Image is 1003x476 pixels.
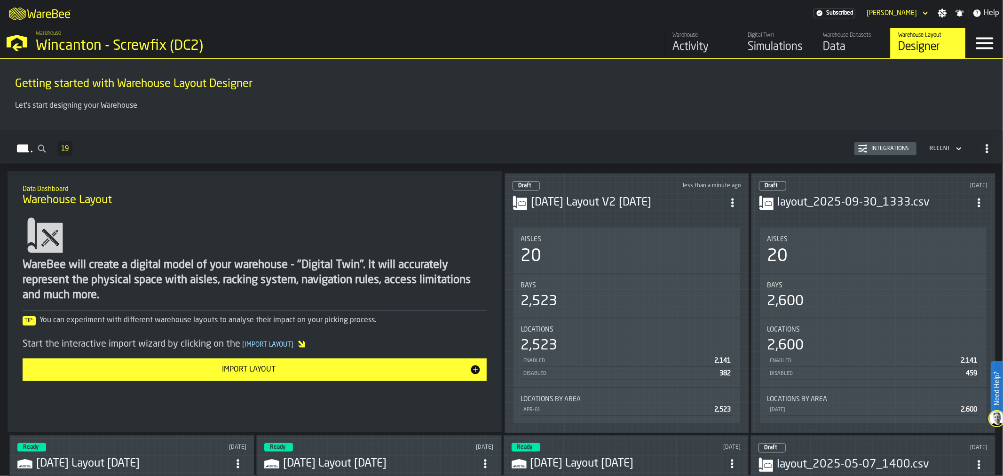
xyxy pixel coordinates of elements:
div: APR-01 [523,407,711,413]
div: Start the interactive import wizard by clicking on the [23,338,487,351]
a: link-to-/wh/i/63e073f5-5036-4912-aacb-dea34a669cb3/simulations [740,28,815,58]
label: button-toggle-Help [969,8,1003,19]
span: Ready [517,444,533,450]
div: Title [767,282,979,289]
div: Activity [672,40,732,55]
div: Menu Subscription [813,8,855,18]
span: Draft [765,183,778,189]
a: link-to-/wh/i/63e073f5-5036-4912-aacb-dea34a669cb3/designer [890,28,965,58]
div: Import Layout [28,364,470,375]
div: Title [767,236,979,243]
div: Title [767,396,979,403]
div: 2,523 [521,337,558,354]
div: Title [521,236,733,243]
div: stat-Aisles [513,228,740,273]
div: StatList-item-APR1 [767,403,979,416]
button: button-Integrations [854,142,916,155]
div: 2,600 [767,293,804,310]
span: Locations [767,326,800,333]
div: status-0 2 [759,181,786,190]
div: Updated: 02/10/2025, 10:42:52 Created: 30/09/2025, 13:57:21 [641,182,741,189]
div: stat-Locations by Area [513,388,740,423]
a: link-to-/wh/i/63e073f5-5036-4912-aacb-dea34a669cb3/settings/billing [813,8,855,18]
div: Updated: 30/09/2025, 13:37:51 Created: 30/09/2025, 13:37:40 [888,182,987,189]
div: ButtonLoadMore-Load More-Prev-First-Last [54,141,76,156]
div: APR1 Layout 12-05-25 [530,456,724,471]
div: Digital Twin [748,32,807,39]
div: Updated: 26/05/2025, 11:45:49 Created: 26/05/2025, 11:45:02 [394,444,493,451]
span: Aisles [767,236,788,243]
div: Warehouse Layout [898,32,958,39]
span: 382 [719,370,731,377]
a: link-to-/wh/i/63e073f5-5036-4912-aacb-dea34a669cb3/data [815,28,890,58]
div: 20 [767,247,788,266]
div: stat-Locations [513,318,740,387]
div: title-Getting started with Warehouse Layout Designer [8,66,995,100]
div: Enabled [769,358,957,364]
span: Draft [765,445,778,451]
div: ItemListCard- [8,171,502,432]
div: You can experiment with different warehouse layouts to analyse their impact on your picking process. [23,315,487,326]
div: Updated: 27/05/2025, 12:30:43 Created: 27/05/2025, 12:29:59 [147,444,246,451]
div: StatList-item-Disabled [521,367,733,380]
h2: Sub Title [15,75,988,77]
div: APR1 Layout 26-05-25 [283,456,476,471]
div: 2,523 [521,293,558,310]
div: DropdownMenuValue-4 [930,145,950,152]
div: Designer [898,40,958,55]
div: Updated: 12/05/2025, 13:16:22 Created: 12/05/2025, 13:15:59 [641,444,741,451]
span: 2,523 [714,406,731,413]
button: button-Import Layout [23,358,487,381]
div: stat-Locations [760,318,987,387]
div: StatList-item-Disabled [767,367,979,380]
span: Locations by Area [521,396,581,403]
h3: layout_2025-05-07_1400.csv [777,457,971,472]
div: Data [823,40,883,55]
span: [ [242,341,245,348]
div: ItemListCard-DashboardItemContainer [751,173,995,433]
span: Warehouse Layout [23,193,112,208]
div: StatList-item-Enabled [767,354,979,367]
div: Title [767,326,979,333]
span: Getting started with Warehouse Layout Designer [15,77,253,92]
h3: [DATE] Layout [DATE] [36,456,229,471]
div: DropdownMenuValue-Tim Aston Aston [867,9,917,17]
h2: Sub Title [23,183,487,193]
h3: [DATE] Layout [DATE] [530,456,724,471]
label: Need Help? [992,362,1002,415]
span: Locations [521,326,554,333]
h3: [DATE] Layout [DATE] [283,456,476,471]
label: button-toggle-Notifications [951,8,968,18]
span: ] [291,341,293,348]
span: Bays [767,282,783,289]
div: status-3 2 [512,443,540,452]
div: stat-Aisles [760,228,987,273]
a: link-to-/wh/i/63e073f5-5036-4912-aacb-dea34a669cb3/feed/ [664,28,740,58]
div: Wincanton - Screwfix (DC2) [36,38,290,55]
div: DropdownMenuValue-Tim Aston Aston [863,8,930,19]
span: 2,600 [961,406,977,413]
div: Integrations [868,145,913,152]
div: WareBee will create a digital model of your warehouse - "Digital Twin". It will accurately repres... [23,258,487,303]
div: Title [521,326,733,333]
div: APR1 Layout V2 01-10-25 [531,195,724,210]
div: Updated: 12/05/2025, 12:59:45 Created: 12/05/2025, 12:59:30 [887,444,987,451]
span: 19 [61,145,69,152]
div: ItemListCard-DashboardItemContainer [505,173,749,433]
h3: layout_2025-09-30_1333.csv [778,195,971,210]
h3: [DATE] Layout V2 [DATE] [531,195,724,210]
span: Import Layout [240,341,295,348]
span: Help [984,8,999,19]
span: Aisles [521,236,542,243]
div: Simulations [748,40,807,55]
span: Ready [270,444,285,450]
div: StatList-item-APR-01 [521,403,733,416]
div: title-Warehouse Layout [15,179,494,213]
span: Ready [23,444,39,450]
span: Draft [519,183,532,189]
div: APR1 Layout 27-05-25 [36,456,229,471]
